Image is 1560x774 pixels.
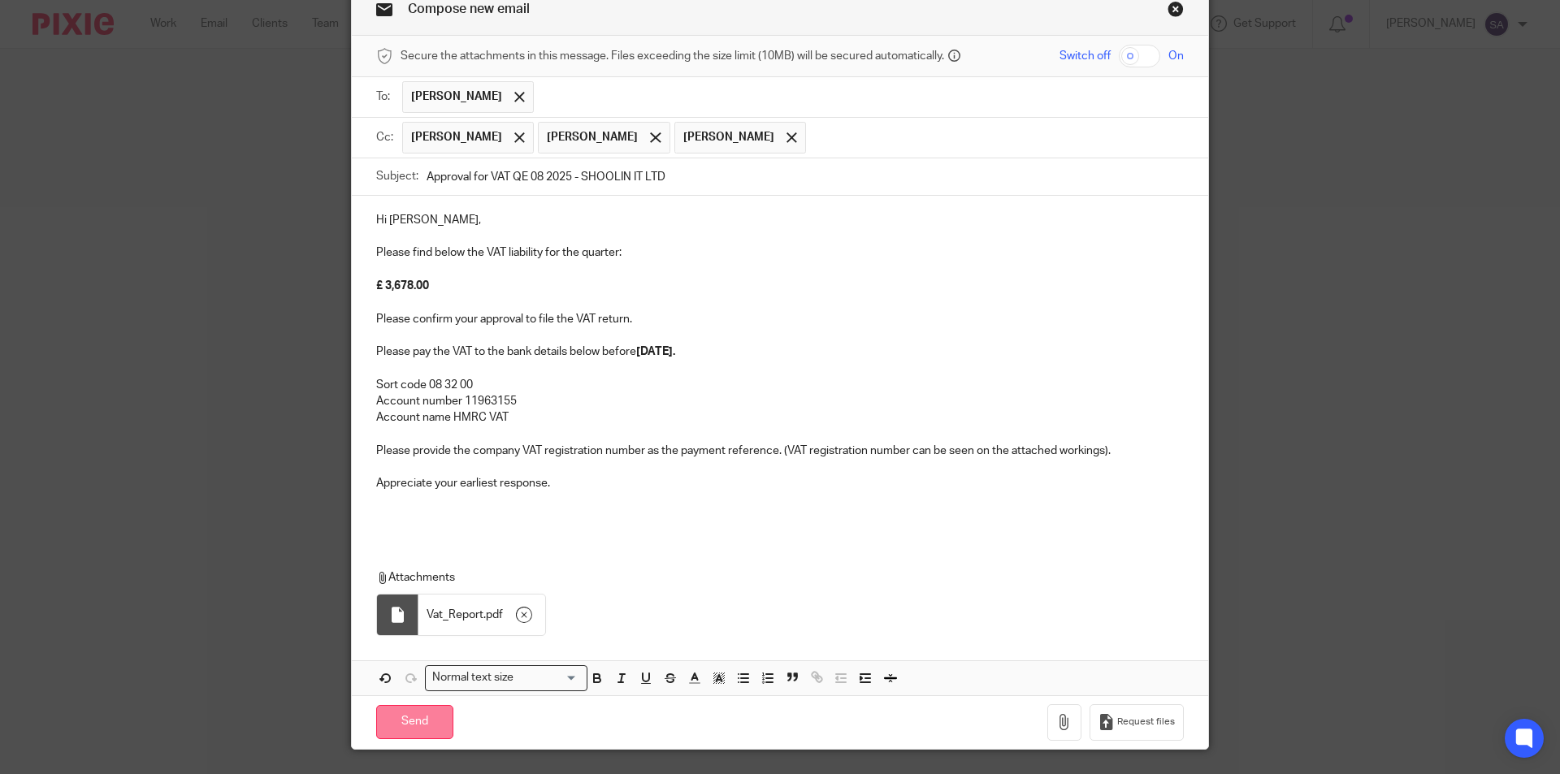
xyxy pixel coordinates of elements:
label: Cc: [376,129,394,145]
p: Please confirm your approval to file the VAT return. [376,311,1184,327]
span: Compose new email [408,2,530,15]
span: Request files [1117,716,1175,729]
input: Search for option [519,669,578,686]
strong: [DATE]. [636,346,675,357]
strong: £ 3,678.00 [376,280,429,292]
div: . [418,595,545,635]
label: Subject: [376,168,418,184]
span: [PERSON_NAME] [547,129,638,145]
p: Please find below the VAT liability for the quarter: [376,244,1184,261]
span: On [1168,48,1184,64]
span: Switch off [1059,48,1111,64]
span: [PERSON_NAME] [411,129,502,145]
p: Please pay the VAT to the bank details below before [376,344,1184,360]
span: Secure the attachments in this message. Files exceeding the size limit (10MB) will be secured aut... [401,48,944,64]
label: To: [376,89,394,105]
span: [PERSON_NAME] [683,129,774,145]
span: [PERSON_NAME] [411,89,502,105]
p: Attachments [376,569,1161,586]
p: Please provide the company VAT registration number as the payment reference. (VAT registration nu... [376,443,1184,459]
button: Request files [1090,704,1184,741]
span: Normal text size [429,669,518,686]
a: Close this dialog window [1168,1,1184,23]
p: Account number 11963155 [376,393,1184,409]
span: Vat_Report [427,607,483,623]
p: Hi [PERSON_NAME], [376,212,1184,228]
input: Send [376,705,453,740]
div: Search for option [425,665,587,690]
p: Account name HMRC VAT [376,409,1184,426]
p: Sort code 08 32 00 [376,377,1184,393]
span: pdf [486,607,503,623]
p: Appreciate your earliest response. [376,475,1184,491]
